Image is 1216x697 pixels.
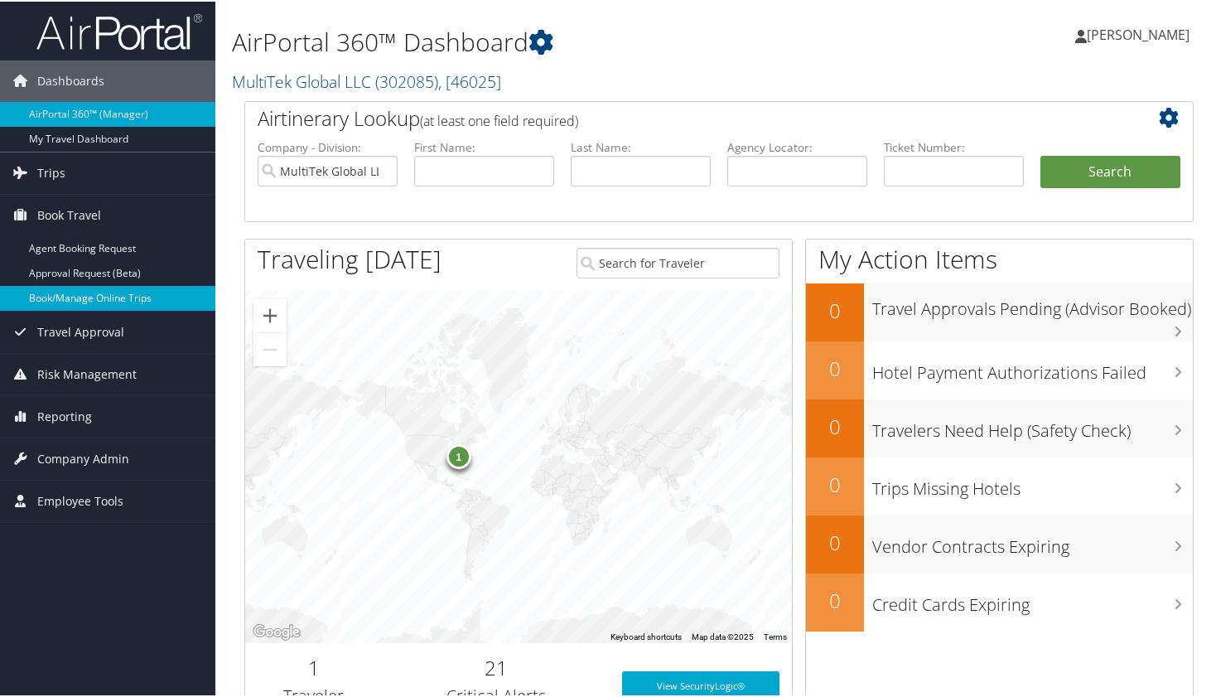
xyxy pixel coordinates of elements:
[806,353,864,381] h2: 0
[872,467,1193,499] h3: Trips Missing Hotels
[806,340,1193,398] a: 0Hotel Payment Authorizations Failed
[1087,24,1189,42] span: [PERSON_NAME]
[258,103,1102,131] h2: Airtinerary Lookup
[872,583,1193,615] h3: Credit Cards Expiring
[420,110,578,128] span: (at least one field required)
[872,288,1193,319] h3: Travel Approvals Pending (Advisor Booked)
[249,620,304,641] a: Open this area in Google Maps (opens a new window)
[414,138,554,154] label: First Name:
[727,138,867,154] label: Agency Locator:
[438,69,501,91] span: , [ 46025 ]
[884,138,1024,154] label: Ticket Number:
[571,138,711,154] label: Last Name:
[37,151,65,192] span: Trips
[764,631,787,640] a: Terms (opens in new tab)
[232,69,501,91] a: MultiTek Global LLC
[806,456,1193,514] a: 0Trips Missing Hotels
[806,282,1193,340] a: 0Travel Approvals Pending (Advisor Booked)
[806,585,864,613] h2: 0
[37,193,101,235] span: Book Travel
[806,572,1193,630] a: 0Credit Cards Expiring
[36,11,202,50] img: airportal-logo.png
[806,295,864,323] h2: 0
[872,409,1193,441] h3: Travelers Need Help (Safety Check)
[446,443,471,467] div: 1
[806,469,864,497] h2: 0
[872,525,1193,557] h3: Vendor Contracts Expiring
[806,240,1193,275] h1: My Action Items
[1040,154,1180,187] button: Search
[806,514,1193,572] a: 0Vendor Contracts Expiring
[37,394,92,436] span: Reporting
[1075,8,1206,58] a: [PERSON_NAME]
[375,69,438,91] span: ( 302085 )
[806,527,864,555] h2: 0
[37,479,123,520] span: Employee Tools
[37,310,124,351] span: Travel Approval
[253,332,287,365] button: Zoom out
[692,631,754,640] span: Map data ©2025
[258,240,442,275] h1: Traveling [DATE]
[253,298,287,331] button: Zoom in
[37,437,129,478] span: Company Admin
[806,411,864,439] h2: 0
[249,620,304,641] img: Google
[394,652,597,680] h2: 21
[37,59,104,100] span: Dashboards
[37,352,137,394] span: Risk Management
[258,652,369,680] h2: 1
[258,138,398,154] label: Company - Division:
[232,23,881,58] h1: AirPortal 360™ Dashboard
[577,246,779,277] input: Search for Traveler
[610,630,682,641] button: Keyboard shortcuts
[872,351,1193,383] h3: Hotel Payment Authorizations Failed
[806,398,1193,456] a: 0Travelers Need Help (Safety Check)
